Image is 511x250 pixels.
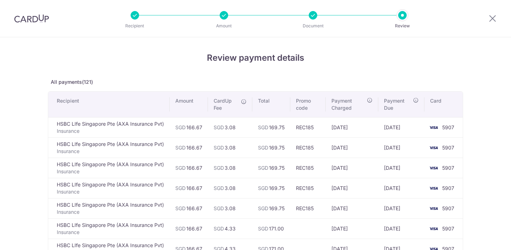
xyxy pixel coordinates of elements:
[442,205,454,211] span: 5907
[57,168,164,175] p: Insurance
[290,178,325,198] td: REC185
[170,92,208,117] th: Amount
[48,158,170,178] td: HSBC LIfe Singapore Pte (AXA Insurance Pvt)
[214,97,237,112] span: CardUp Fee
[378,117,424,137] td: [DATE]
[57,188,164,195] p: Insurance
[378,198,424,218] td: [DATE]
[326,158,379,178] td: [DATE]
[57,148,164,155] p: Insurance
[378,178,424,198] td: [DATE]
[424,92,463,117] th: Card
[442,145,454,151] span: 5907
[48,78,463,86] p: All payments(121)
[170,218,208,239] td: 166.67
[376,22,429,29] p: Review
[214,145,224,151] span: SGD
[214,124,224,130] span: SGD
[427,204,441,213] img: <span class="translation_missing" title="translation missing: en.account_steps.new_confirm_form.b...
[258,205,268,211] span: SGD
[252,198,290,218] td: 169.75
[252,92,290,117] th: Total
[198,22,250,29] p: Amount
[109,22,161,29] p: Recipient
[290,92,325,117] th: Promo code
[442,124,454,130] span: 5907
[442,165,454,171] span: 5907
[258,185,268,191] span: SGD
[378,218,424,239] td: [DATE]
[252,137,290,158] td: 169.75
[170,117,208,137] td: 166.67
[208,158,252,178] td: 3.08
[175,225,186,232] span: SGD
[175,205,186,211] span: SGD
[384,97,411,112] span: Payment Due
[326,198,379,218] td: [DATE]
[214,165,224,171] span: SGD
[14,14,49,23] img: CardUp
[326,178,379,198] td: [DATE]
[57,229,164,236] p: Insurance
[170,198,208,218] td: 166.67
[170,137,208,158] td: 166.67
[427,143,441,152] img: <span class="translation_missing" title="translation missing: en.account_steps.new_confirm_form.b...
[208,117,252,137] td: 3.08
[214,225,224,232] span: SGD
[48,178,170,198] td: HSBC LIfe Singapore Pte (AXA Insurance Pvt)
[331,97,365,112] span: Payment Charged
[252,218,290,239] td: 171.00
[290,137,325,158] td: REC185
[258,145,268,151] span: SGD
[442,225,454,232] span: 5907
[378,137,424,158] td: [DATE]
[175,145,186,151] span: SGD
[208,218,252,239] td: 4.33
[214,185,224,191] span: SGD
[427,123,441,132] img: <span class="translation_missing" title="translation missing: en.account_steps.new_confirm_form.b...
[258,165,268,171] span: SGD
[442,185,454,191] span: 5907
[326,218,379,239] td: [DATE]
[175,124,186,130] span: SGD
[290,158,325,178] td: REC185
[48,218,170,239] td: HSBC LIfe Singapore Pte (AXA Insurance Pvt)
[252,158,290,178] td: 169.75
[290,198,325,218] td: REC185
[48,51,463,64] h4: Review payment details
[214,205,224,211] span: SGD
[427,164,441,172] img: <span class="translation_missing" title="translation missing: en.account_steps.new_confirm_form.b...
[48,198,170,218] td: HSBC LIfe Singapore Pte (AXA Insurance Pvt)
[427,184,441,192] img: <span class="translation_missing" title="translation missing: en.account_steps.new_confirm_form.b...
[208,198,252,218] td: 3.08
[287,22,339,29] p: Document
[252,117,290,137] td: 169.75
[48,117,170,137] td: HSBC LIfe Singapore Pte (AXA Insurance Pvt)
[48,137,170,158] td: HSBC LIfe Singapore Pte (AXA Insurance Pvt)
[208,137,252,158] td: 3.08
[326,117,379,137] td: [DATE]
[208,178,252,198] td: 3.08
[175,185,186,191] span: SGD
[48,92,170,117] th: Recipient
[175,165,186,171] span: SGD
[290,117,325,137] td: REC185
[252,178,290,198] td: 169.75
[57,127,164,135] p: Insurance
[378,158,424,178] td: [DATE]
[326,137,379,158] td: [DATE]
[170,158,208,178] td: 166.67
[258,124,268,130] span: SGD
[170,178,208,198] td: 166.67
[57,208,164,216] p: Insurance
[258,225,268,232] span: SGD
[427,224,441,233] img: <span class="translation_missing" title="translation missing: en.account_steps.new_confirm_form.b...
